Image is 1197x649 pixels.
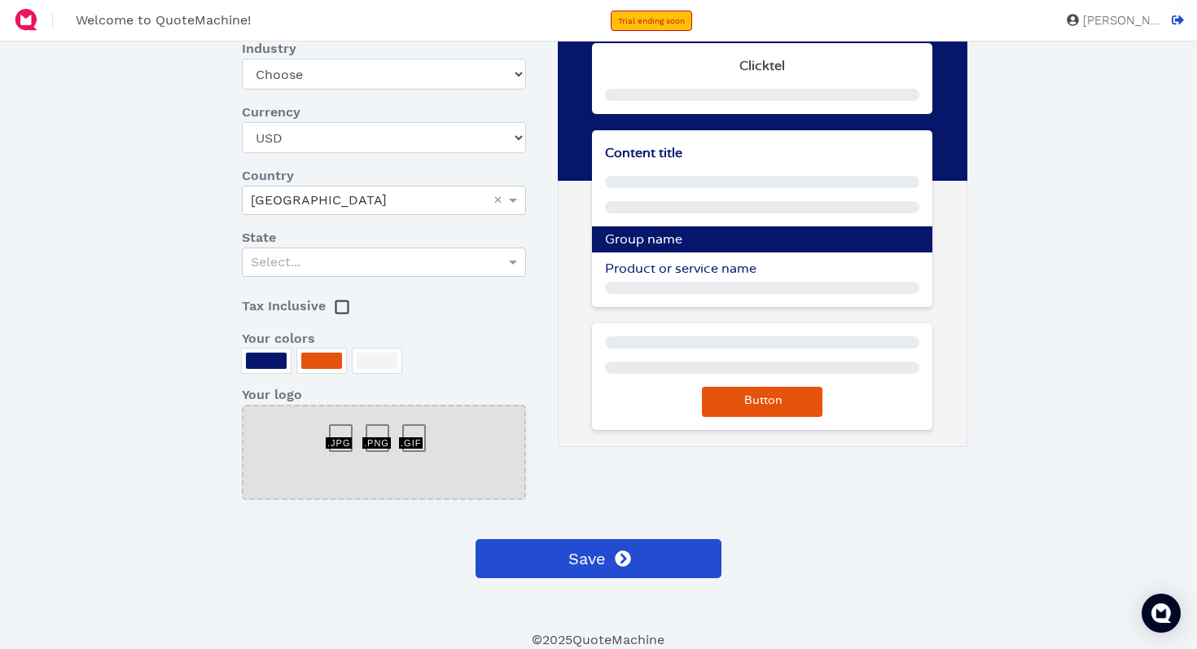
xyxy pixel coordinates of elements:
span: Group name [605,233,682,246]
span: [PERSON_NAME] [1079,15,1160,27]
span: Button [742,395,783,406]
span: Country [242,166,294,186]
span: [GEOGRAPHIC_DATA] [251,192,387,208]
span: Currency [242,103,300,122]
button: Button [702,387,822,417]
img: QuoteM_icon_flat.png [13,7,39,33]
span: Welcome to QuoteMachine! [76,12,251,28]
span: Clear value [491,186,505,214]
span: Your logo [242,385,302,405]
span: Your colors [242,329,315,349]
strong: Clicktel [739,59,785,72]
span: Tax Inclusive [242,298,326,314]
div: Select... [243,248,524,276]
span: Trial ending soon [618,16,685,25]
span: Save [566,546,606,571]
span: Content title [605,147,682,160]
div: Open Intercom Messenger [1142,594,1181,633]
span: Product or service name [605,262,756,275]
span: Industry [242,39,296,59]
button: Save [476,539,721,578]
span: State [242,228,276,248]
span: × [493,192,502,207]
a: Trial ending soon [611,11,692,31]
